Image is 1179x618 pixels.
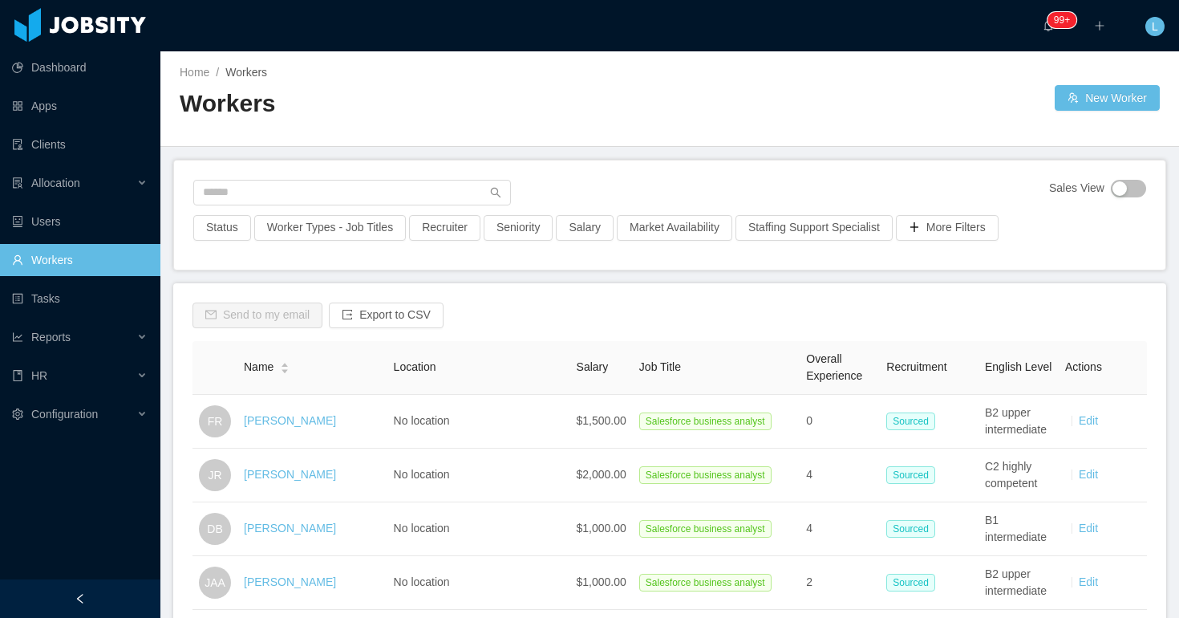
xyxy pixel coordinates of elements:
a: [PERSON_NAME] [244,522,336,535]
button: icon: exportExport to CSV [329,303,444,328]
a: Home [180,66,209,79]
span: L [1152,17,1158,36]
button: Salary [556,215,614,241]
span: Sales View [1049,180,1104,197]
td: B1 intermediate [978,502,1059,556]
span: Salesforce business analyst [639,520,772,538]
span: Sourced [886,413,935,430]
span: JR [208,459,221,491]
a: Sourced [886,522,942,535]
span: Salesforce business analyst [639,574,772,592]
td: No location [387,502,570,556]
span: JAA [205,567,225,599]
i: icon: plus [1094,20,1105,31]
td: 0 [800,395,880,449]
a: Sourced [886,414,942,427]
span: Job Title [639,360,681,373]
button: Market Availability [617,215,732,241]
i: icon: bell [1043,20,1054,31]
span: Salesforce business analyst [639,466,772,484]
a: icon: auditClients [12,128,148,161]
td: No location [387,556,570,610]
a: Sourced [886,575,942,588]
i: icon: caret-up [281,361,290,366]
a: Edit [1079,575,1098,588]
td: C2 highly competent [978,449,1059,502]
a: Edit [1079,522,1098,535]
a: Edit [1079,468,1098,481]
span: Location [394,360,436,373]
button: Worker Types - Job Titles [254,215,406,241]
a: Sourced [886,468,942,481]
a: icon: appstoreApps [12,90,148,122]
td: 4 [800,502,880,556]
i: icon: caret-down [281,367,290,372]
a: icon: robotUsers [12,205,148,238]
span: Configuration [31,408,98,421]
span: Sourced [886,520,935,538]
span: / [216,66,219,79]
sup: 2145 [1047,12,1076,28]
button: Recruiter [409,215,480,241]
span: Salary [577,360,609,373]
span: $1,000.00 [577,575,626,588]
span: FR [208,405,223,437]
span: Reports [31,331,71,344]
a: [PERSON_NAME] [244,575,336,588]
button: Staffing Support Specialist [735,215,893,241]
a: [PERSON_NAME] [244,468,336,481]
span: $1,000.00 [577,522,626,535]
span: Salesforce business analyst [639,413,772,430]
span: Overall Experience [806,352,862,382]
span: English Level [985,360,1051,373]
td: No location [387,449,570,502]
div: Sort [280,360,290,372]
a: Edit [1079,414,1098,427]
span: HR [31,369,47,382]
a: icon: userWorkers [12,244,148,276]
td: 2 [800,556,880,610]
td: No location [387,395,570,449]
i: icon: book [12,370,23,381]
td: 4 [800,449,880,502]
span: Allocation [31,177,80,189]
a: icon: pie-chartDashboard [12,51,148,83]
span: DB [207,513,222,545]
td: B2 upper intermediate [978,556,1059,610]
i: icon: line-chart [12,331,23,343]
span: Name [244,359,273,376]
td: B2 upper intermediate [978,395,1059,449]
span: Sourced [886,574,935,592]
button: icon: plusMore Filters [896,215,999,241]
a: icon: profileTasks [12,283,148,315]
span: Recruitment [886,360,946,373]
button: Seniority [484,215,553,241]
i: icon: solution [12,177,23,189]
span: Actions [1065,360,1102,373]
h2: Workers [180,87,670,120]
span: Workers [225,66,267,79]
i: icon: search [490,187,501,198]
span: $2,000.00 [577,468,626,481]
button: Status [193,215,251,241]
span: Sourced [886,466,935,484]
a: [PERSON_NAME] [244,414,336,427]
span: $1,500.00 [577,414,626,427]
i: icon: setting [12,409,23,420]
button: icon: usergroup-addNew Worker [1055,85,1160,111]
